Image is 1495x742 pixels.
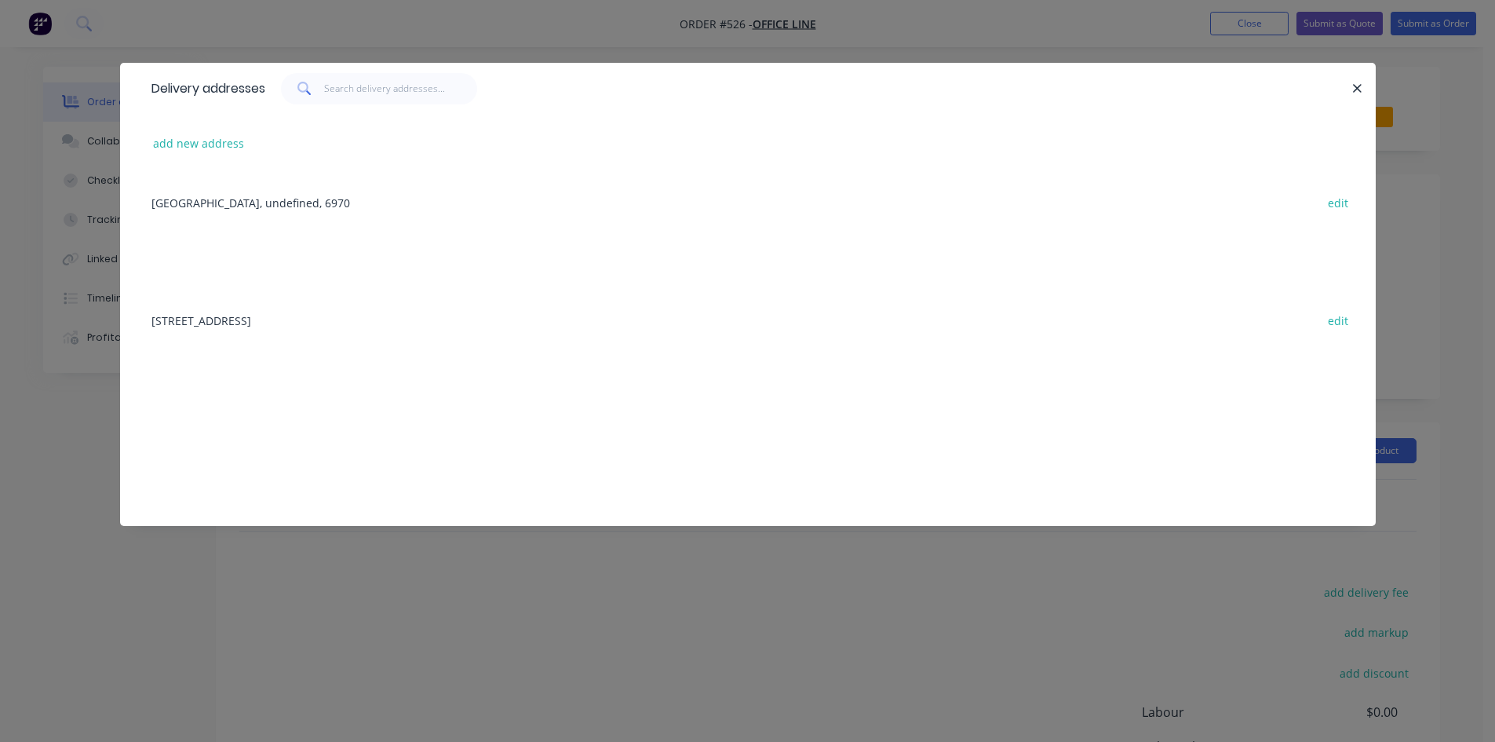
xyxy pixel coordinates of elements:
[144,64,265,114] div: Delivery addresses
[1320,192,1357,213] button: edit
[1320,309,1357,331] button: edit
[144,291,1352,349] div: [STREET_ADDRESS]
[144,173,1352,232] div: [GEOGRAPHIC_DATA], undefined, 6970
[145,133,253,154] button: add new address
[324,73,477,104] input: Search delivery addresses...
